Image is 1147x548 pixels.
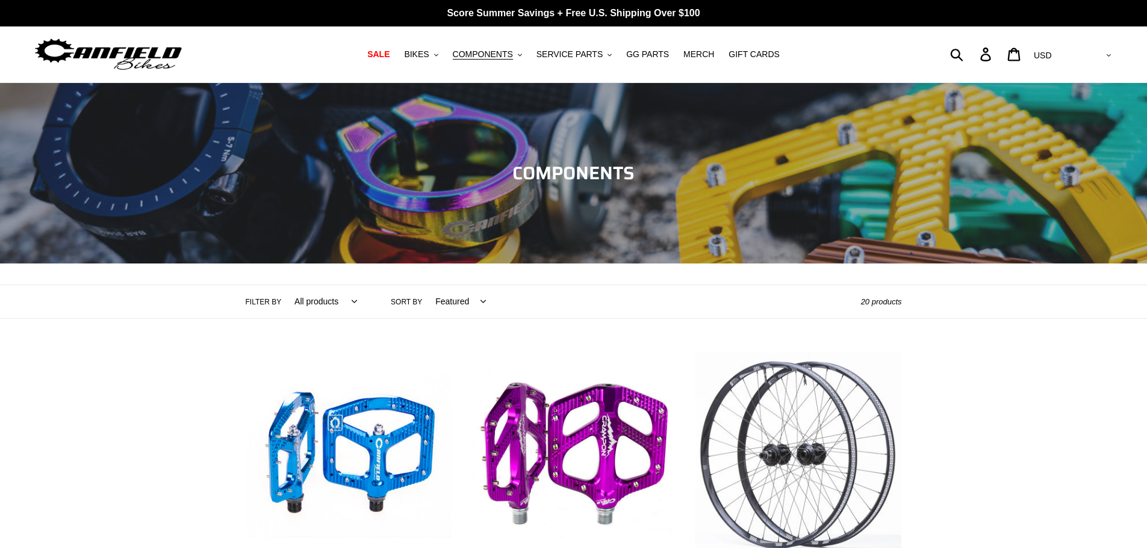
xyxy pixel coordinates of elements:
[453,49,513,60] span: COMPONENTS
[391,297,422,307] label: Sort by
[723,46,786,63] a: GIFT CARDS
[957,41,987,67] input: Search
[447,46,528,63] button: COMPONENTS
[536,49,603,60] span: SERVICE PARTS
[404,49,429,60] span: BIKES
[33,35,184,73] img: Canfield Bikes
[367,49,390,60] span: SALE
[512,159,635,187] span: COMPONENTS
[620,46,675,63] a: GG PARTS
[361,46,396,63] a: SALE
[683,49,714,60] span: MERCH
[530,46,618,63] button: SERVICE PARTS
[246,297,282,307] label: Filter by
[729,49,780,60] span: GIFT CARDS
[626,49,669,60] span: GG PARTS
[677,46,720,63] a: MERCH
[398,46,444,63] button: BIKES
[861,297,902,306] span: 20 products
